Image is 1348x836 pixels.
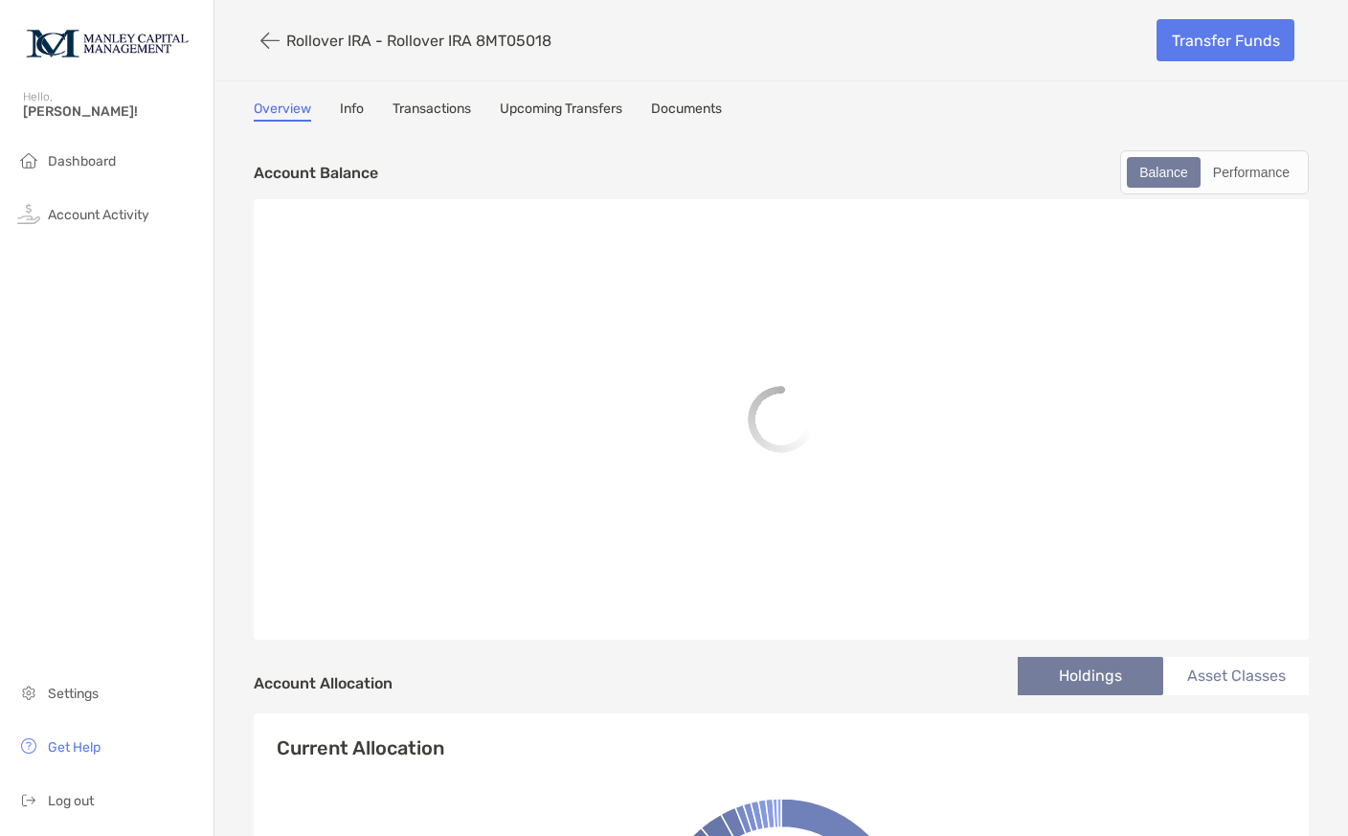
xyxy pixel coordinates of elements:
[48,739,101,756] span: Get Help
[340,101,364,122] a: Info
[48,207,149,223] span: Account Activity
[1202,159,1300,186] div: Performance
[17,681,40,704] img: settings icon
[277,736,444,759] h4: Current Allocation
[286,32,551,50] p: Rollover IRA - Rollover IRA 8MT05018
[17,734,40,757] img: get-help icon
[17,148,40,171] img: household icon
[254,161,378,185] p: Account Balance
[1163,657,1309,695] li: Asset Classes
[17,788,40,811] img: logout icon
[1129,159,1199,186] div: Balance
[48,793,94,809] span: Log out
[500,101,622,122] a: Upcoming Transfers
[1157,19,1294,61] a: Transfer Funds
[23,103,202,120] span: [PERSON_NAME]!
[254,674,393,692] h4: Account Allocation
[17,202,40,225] img: activity icon
[651,101,722,122] a: Documents
[48,686,99,702] span: Settings
[1018,657,1163,695] li: Holdings
[254,101,311,122] a: Overview
[1120,150,1309,194] div: segmented control
[23,8,191,77] img: Zoe Logo
[393,101,471,122] a: Transactions
[48,153,116,169] span: Dashboard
